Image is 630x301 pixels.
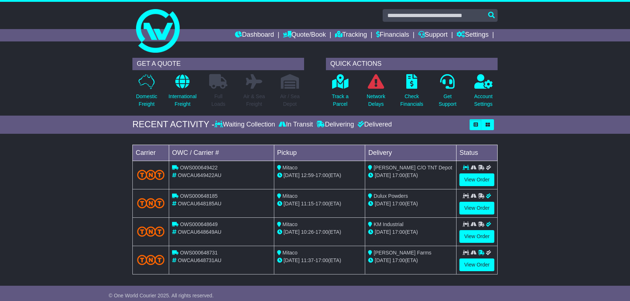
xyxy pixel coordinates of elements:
[392,201,405,206] span: 17:00
[168,93,196,108] p: International Freight
[301,201,314,206] span: 11:15
[315,201,328,206] span: 17:00
[365,145,456,161] td: Delivery
[332,93,348,108] p: Track a Parcel
[368,228,453,236] div: (ETA)
[284,257,300,263] span: [DATE]
[356,121,392,129] div: Delivered
[335,29,367,41] a: Tracking
[392,257,405,263] span: 17:00
[277,200,362,208] div: - (ETA)
[277,121,315,129] div: In Transit
[137,226,164,236] img: TNT_Domestic.png
[284,172,300,178] span: [DATE]
[180,221,218,227] span: OWS000648649
[368,172,453,179] div: (ETA)
[331,74,349,112] a: Track aParcel
[277,172,362,179] div: - (ETA)
[392,172,405,178] span: 17:00
[284,201,300,206] span: [DATE]
[109,293,214,298] span: © One World Courier 2025. All rights reserved.
[315,257,328,263] span: 17:00
[136,74,157,112] a: DomesticFreight
[283,29,326,41] a: Quote/Book
[243,93,265,108] p: Air & Sea Freight
[374,165,452,170] span: [PERSON_NAME] C/O TNT Depot
[168,74,197,112] a: InternationalFreight
[132,119,215,130] div: RECENT ACTIVITY -
[283,250,298,256] span: Mitaco
[209,93,227,108] p: Full Loads
[283,221,298,227] span: Mitaco
[315,229,328,235] span: 17:00
[459,230,494,243] a: View Order
[136,93,157,108] p: Domestic Freight
[439,93,456,108] p: Get Support
[215,121,277,129] div: Waiting Collection
[178,201,222,206] span: OWCAU648185AU
[474,74,493,112] a: AccountSettings
[132,58,304,70] div: GET A QUOTE
[301,172,314,178] span: 12:59
[438,74,457,112] a: GetSupport
[375,201,391,206] span: [DATE]
[277,257,362,264] div: - (ETA)
[368,200,453,208] div: (ETA)
[459,258,494,271] a: View Order
[367,93,385,108] p: Network Delays
[326,58,498,70] div: QUICK ACTIONS
[375,172,391,178] span: [DATE]
[283,165,298,170] span: Mitaco
[235,29,274,41] a: Dashboard
[301,229,314,235] span: 10:26
[456,29,489,41] a: Settings
[374,250,431,256] span: [PERSON_NAME] Farms
[400,74,424,112] a: CheckFinancials
[277,228,362,236] div: - (ETA)
[133,145,169,161] td: Carrier
[137,255,164,265] img: TNT_Domestic.png
[374,193,408,199] span: Dulux Powders
[474,93,493,108] p: Account Settings
[418,29,448,41] a: Support
[137,170,164,180] img: TNT_Domestic.png
[180,165,218,170] span: OWS000649422
[375,229,391,235] span: [DATE]
[180,250,218,256] span: OWS000648731
[137,198,164,208] img: TNT_Domestic.png
[132,289,498,300] div: FROM OUR SUPPORT
[459,173,494,186] a: View Order
[374,221,403,227] span: KM Industrial
[459,202,494,214] a: View Order
[169,145,274,161] td: OWC / Carrier #
[180,193,218,199] span: OWS000648185
[366,74,386,112] a: NetworkDelays
[376,29,409,41] a: Financials
[178,172,222,178] span: OWCAU649422AU
[301,257,314,263] span: 11:37
[284,229,300,235] span: [DATE]
[315,172,328,178] span: 17:00
[280,93,300,108] p: Air / Sea Depot
[392,229,405,235] span: 17:00
[178,229,222,235] span: OWCAU648649AU
[178,257,222,263] span: OWCAU648731AU
[274,145,365,161] td: Pickup
[283,193,298,199] span: Mitaco
[456,145,498,161] td: Status
[368,257,453,264] div: (ETA)
[315,121,356,129] div: Delivering
[400,93,423,108] p: Check Financials
[375,257,391,263] span: [DATE]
